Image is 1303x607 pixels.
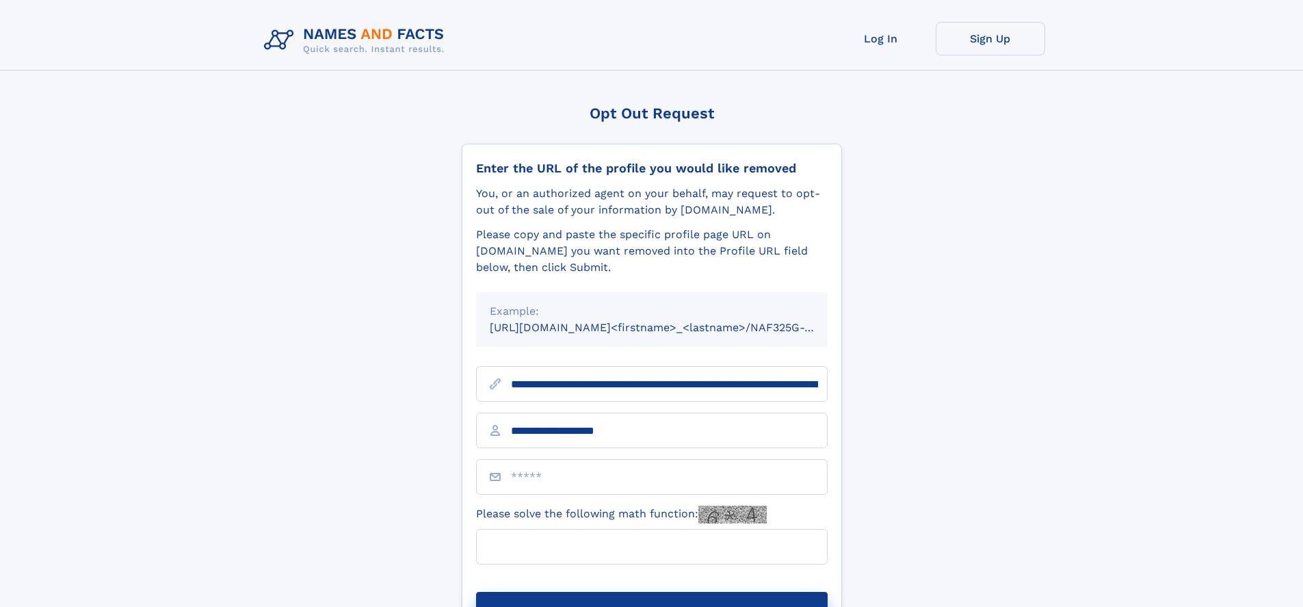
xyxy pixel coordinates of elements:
[476,161,828,176] div: Enter the URL of the profile you would like removed
[462,105,842,122] div: Opt Out Request
[826,22,936,55] a: Log In
[490,321,854,334] small: [URL][DOMAIN_NAME]<firstname>_<lastname>/NAF325G-xxxxxxxx
[490,303,814,320] div: Example:
[476,227,828,276] div: Please copy and paste the specific profile page URL on [DOMAIN_NAME] you want removed into the Pr...
[259,22,456,59] img: Logo Names and Facts
[936,22,1045,55] a: Sign Up
[476,185,828,218] div: You, or an authorized agent on your behalf, may request to opt-out of the sale of your informatio...
[476,506,767,524] label: Please solve the following math function:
